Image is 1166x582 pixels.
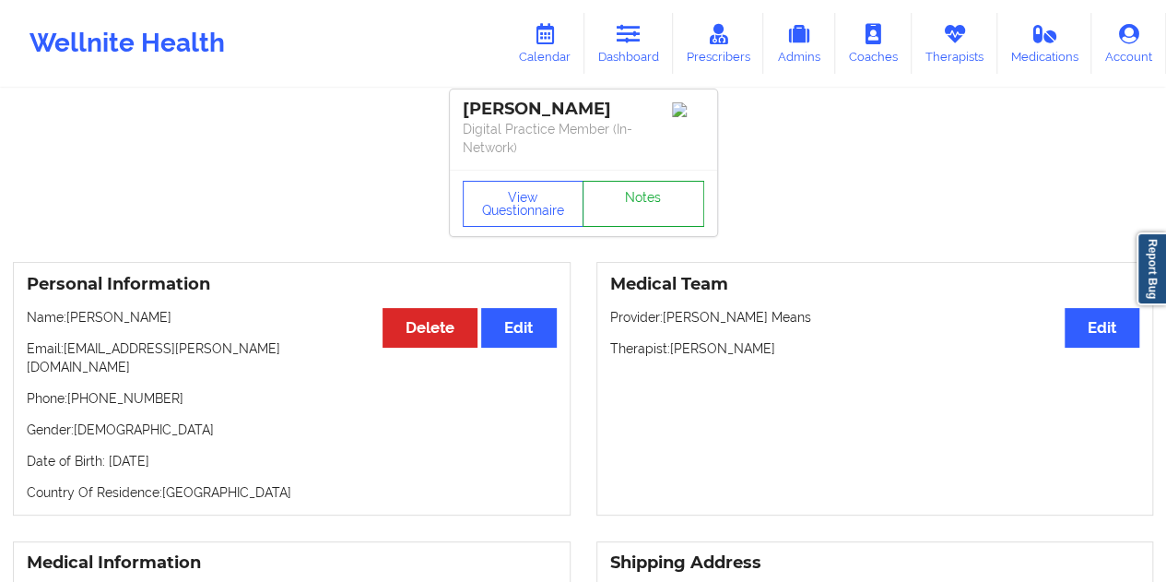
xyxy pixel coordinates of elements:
[505,13,584,74] a: Calendar
[1137,232,1166,305] a: Report Bug
[1091,13,1166,74] a: Account
[27,339,557,376] p: Email: [EMAIL_ADDRESS][PERSON_NAME][DOMAIN_NAME]
[610,552,1140,574] h3: Shipping Address
[27,274,557,295] h3: Personal Information
[997,13,1092,74] a: Medications
[584,13,673,74] a: Dashboard
[763,13,835,74] a: Admins
[27,483,557,502] p: Country Of Residence: [GEOGRAPHIC_DATA]
[912,13,997,74] a: Therapists
[463,181,584,227] button: View Questionnaire
[27,452,557,470] p: Date of Birth: [DATE]
[1065,308,1139,348] button: Edit
[27,421,557,439] p: Gender: [DEMOGRAPHIC_DATA]
[463,99,704,120] div: [PERSON_NAME]
[672,102,704,117] img: Image%2Fplaceholer-image.png
[673,13,764,74] a: Prescribers
[610,274,1140,295] h3: Medical Team
[463,120,704,157] p: Digital Practice Member (In-Network)
[835,13,912,74] a: Coaches
[27,389,557,408] p: Phone: [PHONE_NUMBER]
[583,181,704,227] a: Notes
[481,308,556,348] button: Edit
[610,339,1140,358] p: Therapist: [PERSON_NAME]
[610,308,1140,327] p: Provider: [PERSON_NAME] Means
[27,308,557,327] p: Name: [PERSON_NAME]
[383,308,477,348] button: Delete
[27,552,557,574] h3: Medical Information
